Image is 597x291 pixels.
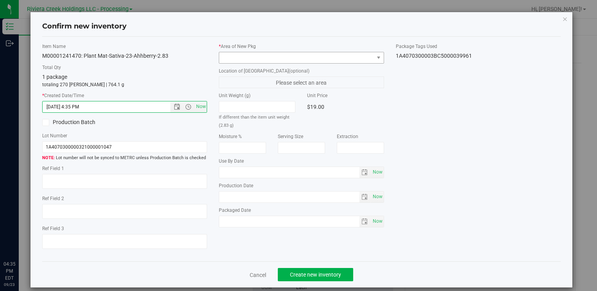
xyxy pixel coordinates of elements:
span: Lot number will not be synced to METRC unless Production Batch is checked [42,155,207,161]
label: Area of New Pkg [219,43,384,50]
label: Use By Date [219,158,384,165]
span: Open the time view [182,104,195,110]
span: (optional) [289,68,309,74]
span: 1 package [42,74,67,80]
span: Open the date view [170,104,184,110]
small: If different than the item unit weight (2.83 g) [219,115,290,128]
label: Ref Field 1 [42,165,207,172]
label: Total Qty [42,64,207,71]
label: Packaged Date [219,207,384,214]
span: select [359,167,371,178]
label: Lot Number [42,132,207,139]
div: 1A4070300003BC5000039961 [396,52,561,60]
label: Ref Field 2 [42,195,207,202]
label: Extraction [337,133,384,140]
label: Production Batch [42,118,119,126]
label: Serving Size [278,133,325,140]
h4: Confirm new inventory [42,21,127,32]
label: Package Tags Used [396,43,561,50]
span: select [371,192,384,202]
span: Set Current date [371,191,384,202]
div: M00001241470: Plant Mat-Sativa-23-Ahhberry-2.83 [42,52,207,60]
span: select [359,192,371,202]
label: Unit Price [307,92,384,99]
span: Please select an area [219,76,384,88]
span: Set Current date [371,167,384,178]
span: Set Current date [371,216,384,227]
span: Set Current date [194,101,207,112]
a: Cancel [250,271,266,279]
label: Location of [GEOGRAPHIC_DATA] [219,67,384,75]
label: Created Date/Time [42,92,207,99]
label: Item Name [42,43,207,50]
span: Create new inventory [290,271,341,278]
p: totaling 270 [PERSON_NAME] | 764.1 g [42,81,207,88]
label: Ref Field 3 [42,225,207,232]
label: Unit Weight (g) [219,92,295,99]
button: Create new inventory [278,268,353,281]
div: $19.00 [307,101,384,113]
span: select [359,216,371,227]
label: Production Date [219,182,384,189]
span: select [371,216,384,227]
label: Moisture % [219,133,266,140]
span: select [371,167,384,178]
